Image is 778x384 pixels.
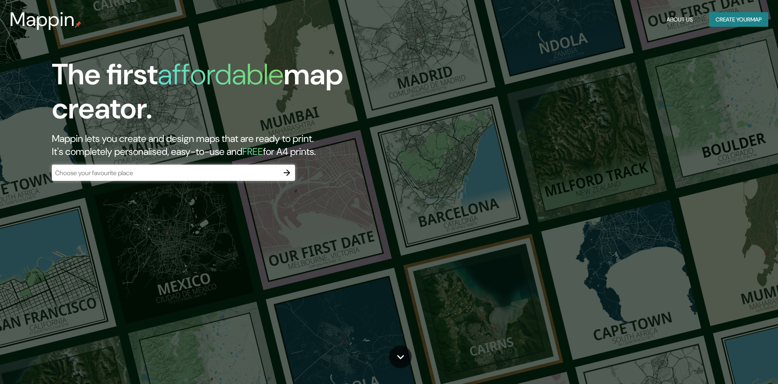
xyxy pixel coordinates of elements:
iframe: Help widget launcher [706,352,769,375]
button: Create yourmap [709,12,768,27]
input: Choose your favourite place [52,168,279,178]
h1: The first map creator. [52,58,441,132]
h5: FREE [242,145,263,158]
img: mappin-pin [75,21,81,28]
h2: Mappin lets you create and design maps that are ready to print. It's completely personalised, eas... [52,132,441,158]
button: About Us [663,12,696,27]
h1: affordable [158,56,284,93]
h3: Mappin [10,8,75,31]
